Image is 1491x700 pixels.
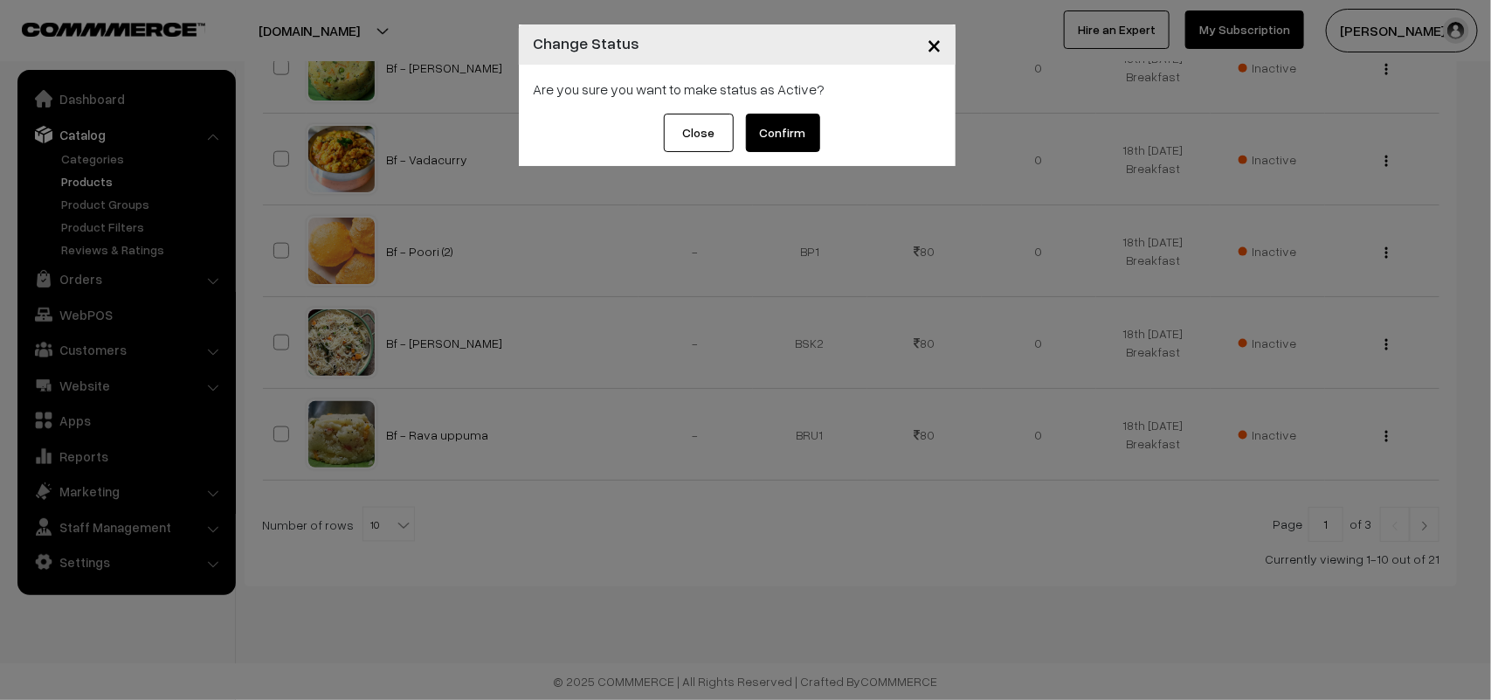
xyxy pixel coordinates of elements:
[746,114,820,152] button: Confirm
[533,79,942,100] div: Are you sure you want to make status as Active?
[913,17,956,72] button: Close
[533,31,639,55] h4: Change Status
[664,114,734,152] button: Close
[927,28,942,60] span: ×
